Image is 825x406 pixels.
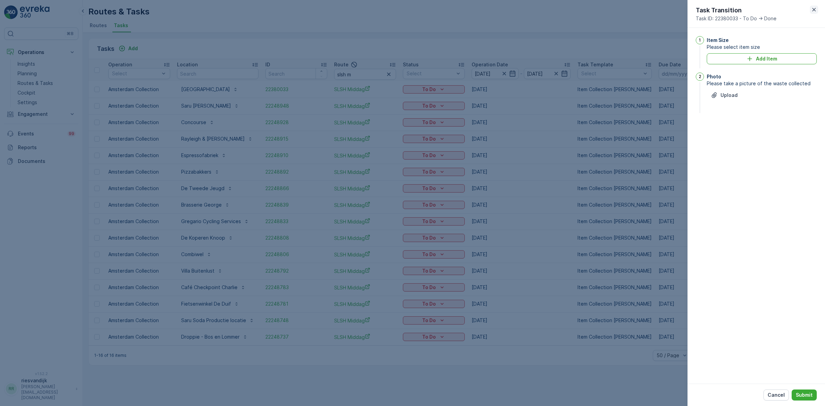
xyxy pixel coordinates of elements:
[707,53,817,64] button: Add Item
[763,389,789,400] button: Cancel
[696,6,777,15] p: Task Transition
[768,392,785,398] p: Cancel
[707,73,721,80] p: Photo
[696,15,777,22] span: Task ID: 22380033 - To Do -> Done
[707,44,817,51] span: Please select item size
[756,55,777,62] p: Add Item
[696,36,704,44] div: 1
[707,37,729,44] p: Item Size
[707,80,817,87] span: Please take a picture of the waste collected
[792,389,817,400] button: Submit
[707,90,742,101] button: Upload File
[720,92,738,99] p: Upload
[796,392,813,398] p: Submit
[696,73,704,81] div: 2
